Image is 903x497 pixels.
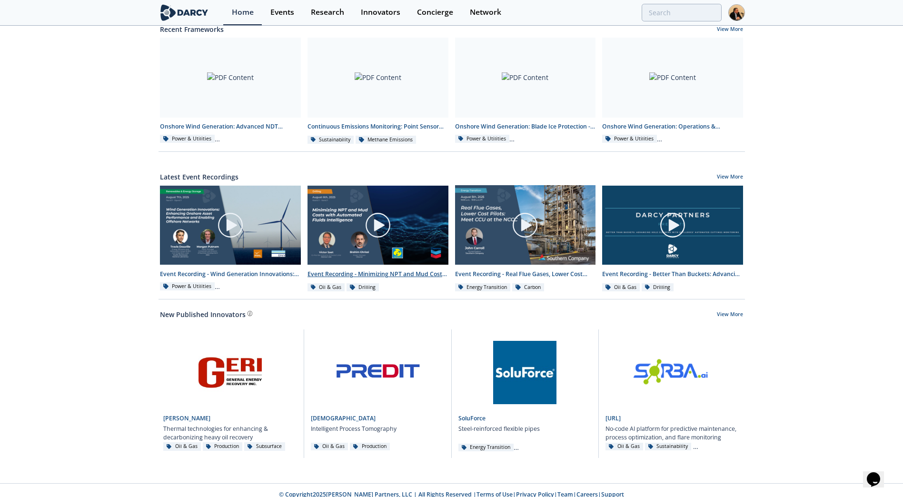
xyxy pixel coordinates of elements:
[308,136,354,144] div: Sustainability
[308,270,448,278] div: Event Recording - Minimizing NPT and Mud Costs with Automated Fluids Intelligence
[455,122,596,131] div: Onshore Wind Generation: Blade Ice Protection - Innovator Landscape
[512,212,538,239] img: play-chapters-gray.svg
[160,309,246,319] a: New Published Innovators
[602,135,657,143] div: Power & Utilities
[605,425,740,442] p: No-code AI platform for predictive maintenance, process optimization, and flare monitoring
[645,443,692,450] div: Sustainability
[217,212,244,239] img: play-chapters-gray.svg
[163,425,297,442] p: Thermal technologies for enhancing & decarbonizing heavy oil recovery
[602,122,743,131] div: Onshore Wind Generation: Operations & Maintenance (O&M) - Technology Landscape
[304,185,452,292] a: Video Content Event Recording - Minimizing NPT and Mud Costs with Automated Fluids Intelligence O...
[605,443,643,450] div: Oil & Gas
[455,185,596,265] img: Video Content
[361,9,400,16] div: Innovators
[659,212,686,239] img: play-chapters-gray.svg
[160,282,215,291] div: Power & Utilities
[605,414,621,422] a: [URL]
[160,24,224,34] a: Recent Frameworks
[863,459,893,487] iframe: chat widget
[311,414,376,422] a: [DEMOGRAPHIC_DATA]
[160,186,301,265] img: Video Content
[512,283,544,292] div: Carbon
[728,4,745,21] img: Profile
[599,38,746,145] a: PDF Content Onshore Wind Generation: Operations & Maintenance (O&M) - Technology Landscape Power ...
[311,443,348,450] div: Oil & Gas
[717,173,743,182] a: View More
[304,38,452,145] a: PDF Content Continuous Emissions Monitoring: Point Sensor Network (PSN) - Innovator Comparison Su...
[365,212,391,239] img: play-chapters-gray.svg
[244,442,285,451] div: Subsurface
[458,444,514,451] div: Energy Transition
[693,443,738,450] div: Completions
[203,442,243,451] div: Production
[308,283,345,292] div: Oil & Gas
[311,9,344,16] div: Research
[248,311,253,316] img: information.svg
[458,414,486,422] a: SoluForce
[311,425,397,433] p: Intelligent Process Tomography
[417,9,453,16] div: Concierge
[602,270,743,278] div: Event Recording - Better Than Buckets: Advancing Hole Cleaning with DrillDocs’ Automated Cuttings...
[602,186,743,265] img: Video Content
[455,270,596,278] div: Event Recording - Real Flue Gases, Lower Cost Pilots: Meet CCU at the NCCC
[642,4,722,21] input: Advanced Search
[356,136,416,144] div: Methane Emissions
[160,172,238,182] a: Latest Event Recordings
[157,38,304,145] a: PDF Content Onshore Wind Generation: Advanced NDT Inspections - Innovator Landscape Power & Utili...
[599,185,746,292] a: Video Content Event Recording - Better Than Buckets: Advancing Hole Cleaning with DrillDocs’ Auto...
[308,122,448,131] div: Continuous Emissions Monitoring: Point Sensor Network (PSN) - Innovator Comparison
[160,122,301,131] div: Onshore Wind Generation: Advanced NDT Inspections - Innovator Landscape
[163,414,210,422] a: [PERSON_NAME]
[642,283,674,292] div: Drilling
[455,135,510,143] div: Power & Utilities
[452,185,599,292] a: Video Content Event Recording - Real Flue Gases, Lower Cost Pilots: Meet CCU at the NCCC Energy T...
[452,38,599,145] a: PDF Content Onshore Wind Generation: Blade Ice Protection - Innovator Landscape Power & Utilities
[160,270,301,278] div: Event Recording - Wind Generation Innovations: Enhancing Onshore Asset Performance and Enabling O...
[350,443,390,450] div: Production
[163,442,201,451] div: Oil & Gas
[458,425,540,433] p: Steel-reinforced flexible pipes
[347,283,379,292] div: Drilling
[602,283,640,292] div: Oil & Gas
[159,4,210,21] img: logo-wide.svg
[308,186,448,265] img: Video Content
[232,9,254,16] div: Home
[717,26,743,34] a: View More
[160,135,215,143] div: Power & Utilities
[157,185,304,292] a: Video Content Event Recording - Wind Generation Innovations: Enhancing Onshore Asset Performance ...
[455,283,511,292] div: Energy Transition
[270,9,294,16] div: Events
[717,311,743,319] a: View More
[470,9,501,16] div: Network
